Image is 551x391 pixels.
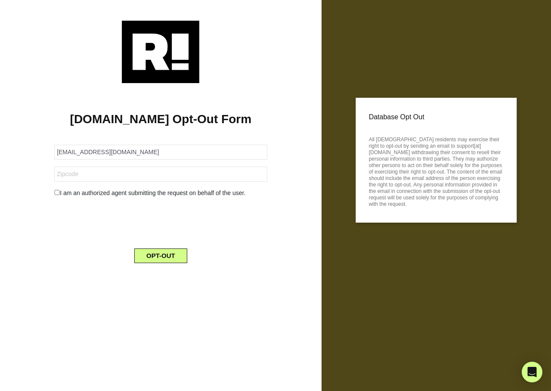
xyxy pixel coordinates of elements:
[134,248,187,263] button: OPT-OUT
[522,362,542,382] div: Open Intercom Messenger
[95,205,226,238] iframe: reCAPTCHA
[13,112,309,127] h1: [DOMAIN_NAME] Opt-Out Form
[54,167,267,182] input: Zipcode
[54,145,267,160] input: Email Address
[369,134,504,208] p: All [DEMOGRAPHIC_DATA] residents may exercise their right to opt-out by sending an email to suppo...
[369,111,504,124] p: Database Opt Out
[122,21,199,83] img: Retention.com
[48,189,273,198] div: I am an authorized agent submitting the request on behalf of the user.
